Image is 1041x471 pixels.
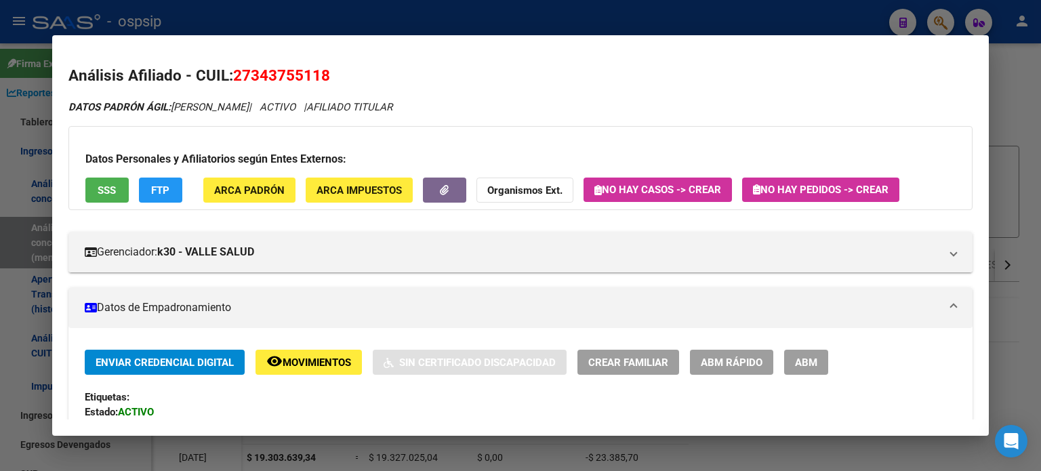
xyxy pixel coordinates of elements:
span: Enviar Credencial Digital [96,356,234,369]
button: Enviar Credencial Digital [85,350,245,375]
strong: DATOS PADRÓN ÁGIL: [68,101,171,113]
mat-panel-title: Gerenciador: [85,244,940,260]
mat-expansion-panel-header: Datos de Empadronamiento [68,287,973,328]
span: SSS [98,184,116,197]
button: No hay Pedidos -> Crear [742,178,899,202]
strong: Organismos Ext. [487,184,563,197]
span: 27343755118 [233,66,330,84]
button: Organismos Ext. [476,178,573,203]
span: Movimientos [283,356,351,369]
button: ARCA Impuestos [306,178,413,203]
button: ABM [784,350,828,375]
span: Crear Familiar [588,356,668,369]
div: Open Intercom Messenger [995,425,1027,457]
button: ARCA Padrón [203,178,295,203]
strong: k30 - VALLE SALUD [157,244,254,260]
span: FTP [151,184,169,197]
span: No hay casos -> Crear [594,184,721,196]
mat-panel-title: Datos de Empadronamiento [85,300,940,316]
span: Sin Certificado Discapacidad [399,356,556,369]
strong: ACTIVO [118,406,154,418]
span: AFILIADO TITULAR [306,101,392,113]
i: | ACTIVO | [68,101,392,113]
button: Movimientos [256,350,362,375]
span: ABM Rápido [701,356,762,369]
span: ABM [795,356,817,369]
strong: Estado: [85,406,118,418]
button: SSS [85,178,129,203]
button: No hay casos -> Crear [584,178,732,202]
mat-expansion-panel-header: Gerenciador:k30 - VALLE SALUD [68,232,973,272]
button: ABM Rápido [690,350,773,375]
h3: Datos Personales y Afiliatorios según Entes Externos: [85,151,956,167]
span: No hay Pedidos -> Crear [753,184,889,196]
button: Crear Familiar [577,350,679,375]
span: ARCA Impuestos [317,184,402,197]
span: [PERSON_NAME] [68,101,249,113]
strong: Etiquetas: [85,391,129,403]
button: FTP [139,178,182,203]
h2: Análisis Afiliado - CUIL: [68,64,973,87]
span: ARCA Padrón [214,184,285,197]
button: Sin Certificado Discapacidad [373,350,567,375]
mat-icon: remove_red_eye [266,353,283,369]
